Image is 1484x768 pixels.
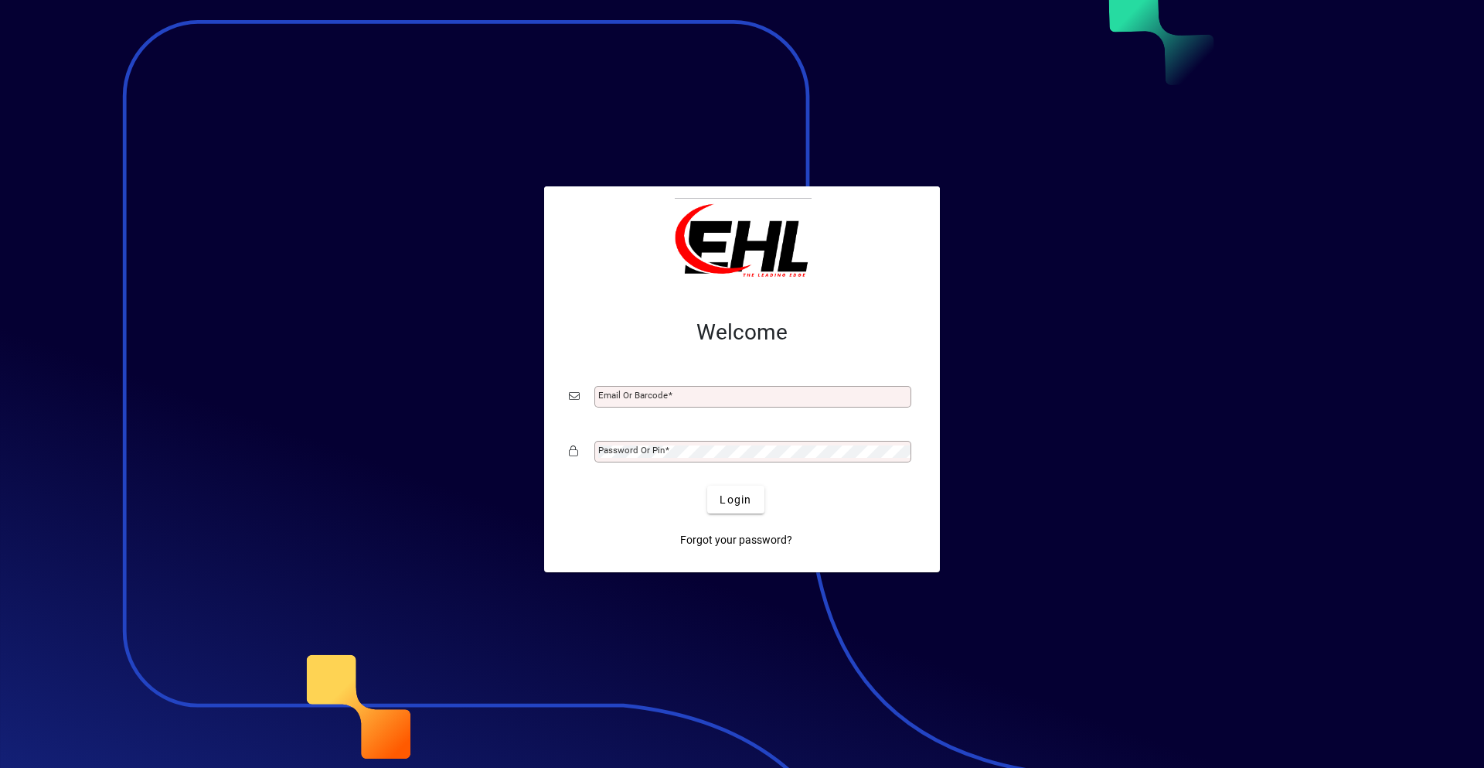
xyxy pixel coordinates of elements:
h2: Welcome [569,319,915,346]
a: Forgot your password? [674,526,798,554]
mat-label: Email or Barcode [598,390,668,401]
mat-label: Password or Pin [598,445,665,456]
button: Login [707,486,764,514]
span: Forgot your password? [680,532,792,548]
span: Login [720,492,751,508]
